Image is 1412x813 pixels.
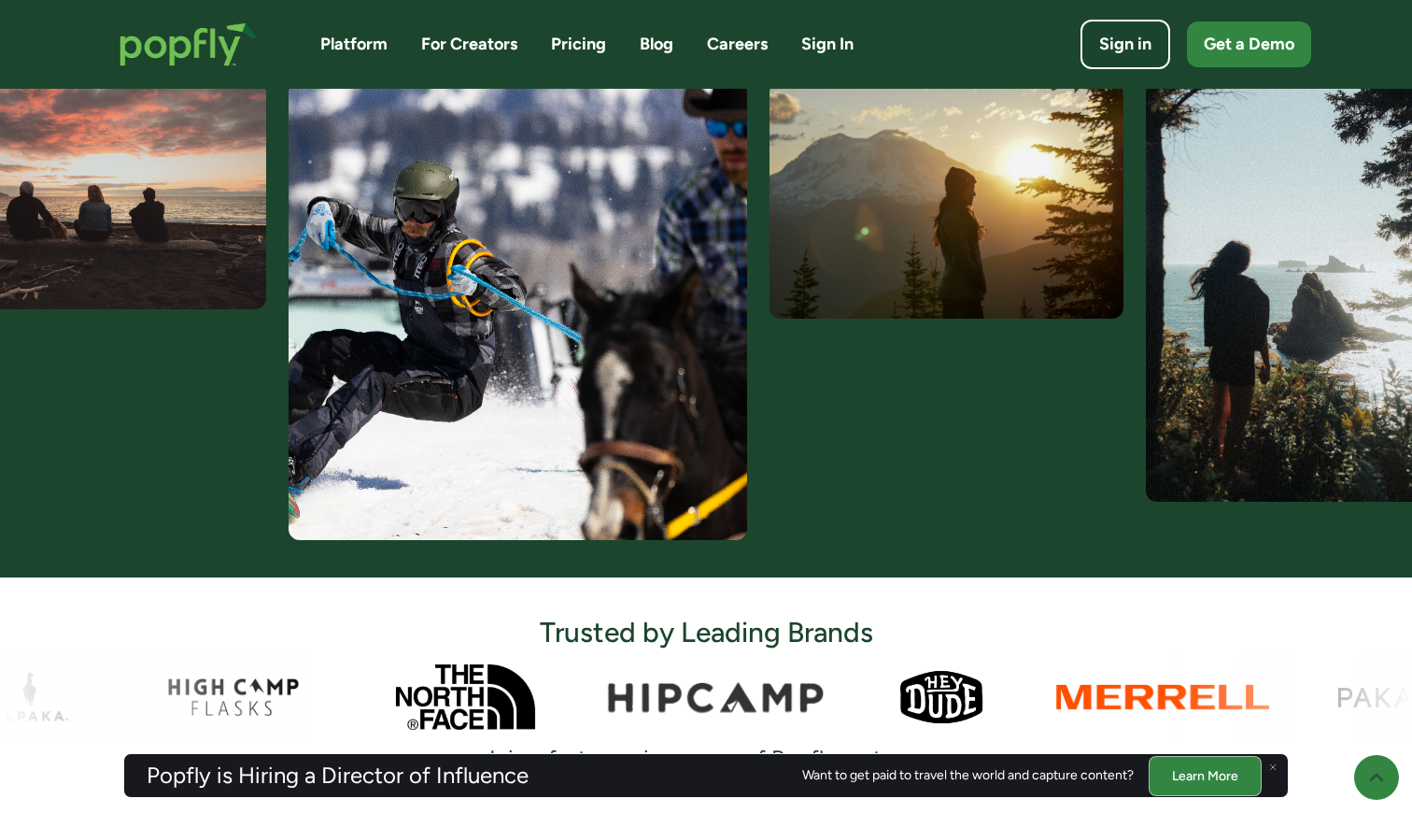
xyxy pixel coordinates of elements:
a: home [101,4,275,85]
a: Sign In [801,33,854,56]
h3: Trusted by Leading Brands [540,615,873,650]
div: Get a Demo [1204,33,1294,56]
a: For Creators [421,33,517,56]
a: Pricing [551,33,606,56]
h3: Popfly is Hiring a Director of Influence [147,764,529,787]
a: Sign in [1080,20,1170,69]
a: Platform [320,33,388,56]
div: Sign in [1099,33,1151,56]
a: Blog [640,33,673,56]
div: Want to get paid to travel the world and capture content? [802,768,1134,783]
a: Careers [707,33,768,56]
a: Get a Demo [1187,21,1311,67]
a: Learn More [1149,755,1262,795]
